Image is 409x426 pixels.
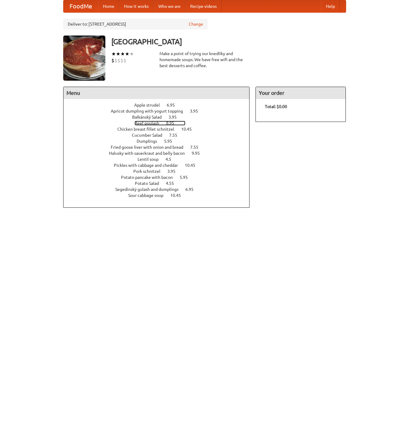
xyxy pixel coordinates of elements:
span: 7.55 [169,133,183,138]
a: Who we are [153,0,185,12]
span: 3.95 [167,169,181,174]
span: 10.45 [185,163,201,168]
img: angular.jpg [63,36,105,81]
div: Deliver to: [STREET_ADDRESS] [63,19,208,30]
span: 8.95 [166,121,180,126]
li: $ [123,57,126,64]
span: Cucumber Salad [132,133,168,138]
div: Make a point of trying our knedlíky and homemade soups. We have free wifi and the best desserts a... [160,51,250,69]
span: 5.95 [164,139,178,144]
a: Home [98,0,119,12]
span: Lentil soup [138,157,165,162]
span: Sour cabbage soup [128,193,169,198]
h3: [GEOGRAPHIC_DATA] [111,36,346,48]
a: Lentil soup 4.5 [138,157,182,162]
span: Fried goose liver with onion and bread [111,145,189,150]
span: Pork schnitzel [133,169,166,174]
li: $ [120,57,123,64]
a: Help [321,0,340,12]
span: Halusky with sauerkraut and belly bacon [109,151,191,156]
a: Chicken breast fillet schnitzel 10.45 [117,127,203,132]
h4: Menu [64,87,249,99]
a: Pickles with cabbage and cheddar 10.45 [114,163,206,168]
span: 6.95 [185,187,200,192]
span: 7.55 [190,145,204,150]
a: Balkánský Salad 3.95 [132,115,188,120]
a: Recipe videos [185,0,222,12]
b: Total: $0.00 [265,104,287,109]
span: 3.95 [169,115,183,120]
span: 3.95 [190,109,204,113]
span: 4.55 [166,181,180,186]
li: ★ [120,51,125,57]
span: Segedínský gulash and dumplings [115,187,184,192]
a: Change [189,21,203,27]
li: $ [117,57,120,64]
span: Balkánský Salad [132,115,168,120]
span: 10.45 [181,127,198,132]
li: ★ [129,51,134,57]
span: Beef goulash [135,121,165,126]
a: Potato pancake with bacon 5.95 [121,175,199,180]
a: Cucumber Salad 7.55 [132,133,188,138]
a: Dumplings 5.95 [137,139,183,144]
span: 9.95 [192,151,206,156]
a: How it works [119,0,153,12]
li: ★ [125,51,129,57]
a: Potato Salad 4.55 [135,181,185,186]
li: $ [114,57,117,64]
span: 6.95 [167,103,181,107]
span: Apricot dumpling with yogurt topping [111,109,189,113]
span: Potato Salad [135,181,165,186]
span: 10.45 [170,193,187,198]
li: ★ [111,51,116,57]
span: 4.5 [166,157,177,162]
a: Pork schnitzel 3.95 [133,169,187,174]
span: 5.95 [180,175,194,180]
a: FoodMe [64,0,98,12]
span: Potato pancake with bacon [121,175,179,180]
li: ★ [116,51,120,57]
a: Fried goose liver with onion and bread 7.55 [111,145,209,150]
a: Sour cabbage soup 10.45 [128,193,192,198]
h4: Your order [256,87,345,99]
a: Halusky with sauerkraut and belly bacon 9.95 [109,151,211,156]
a: Apricot dumpling with yogurt topping 3.95 [111,109,209,113]
span: Chicken breast fillet schnitzel [117,127,180,132]
a: Apple strudel 6.95 [134,103,186,107]
span: Apple strudel [134,103,166,107]
span: Pickles with cabbage and cheddar [114,163,184,168]
a: Beef goulash 8.95 [135,121,185,126]
a: Segedínský gulash and dumplings 6.95 [115,187,205,192]
li: $ [111,57,114,64]
span: Dumplings [137,139,163,144]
